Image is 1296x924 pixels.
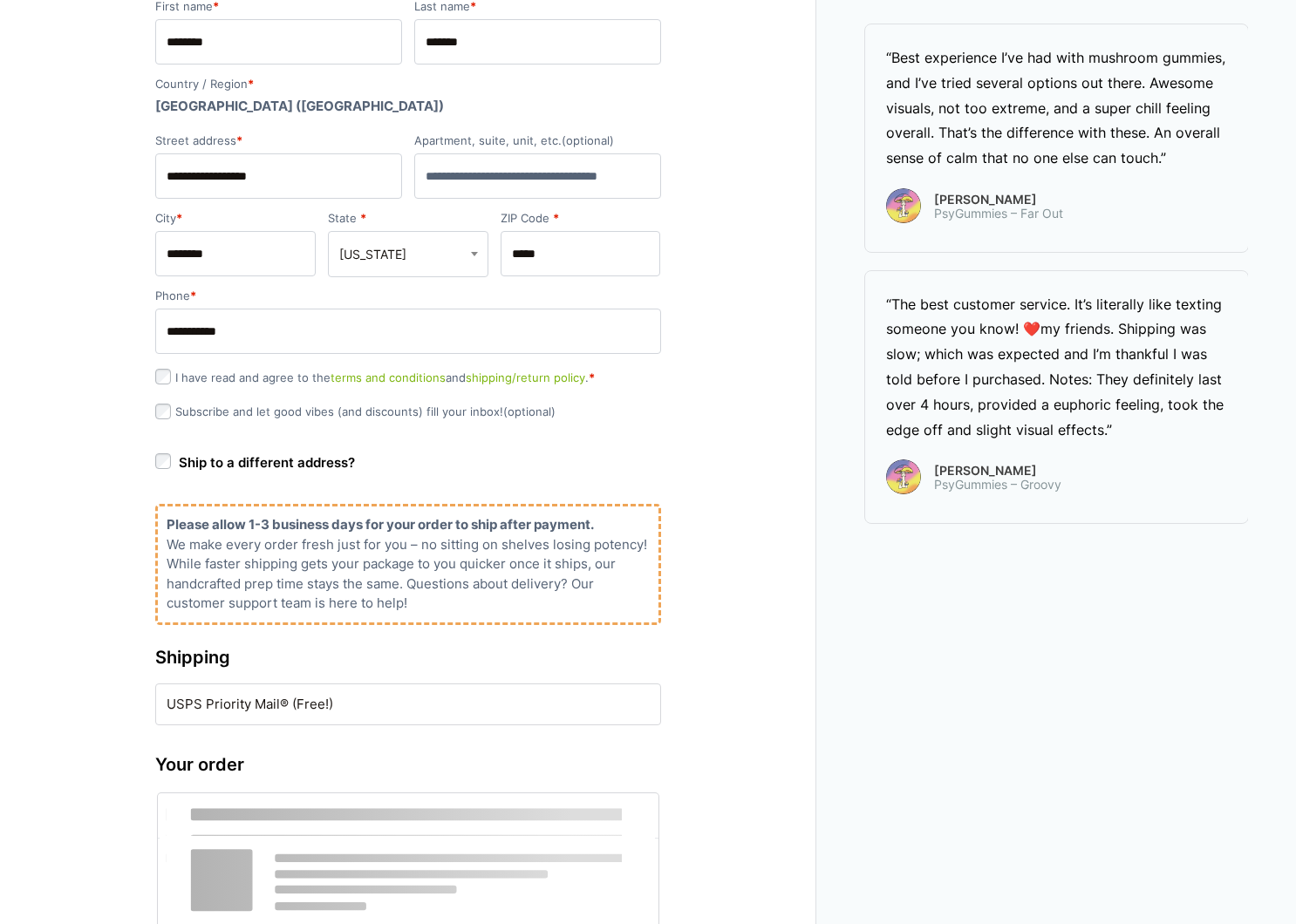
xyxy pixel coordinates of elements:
[155,135,402,146] label: Street address
[155,213,316,224] label: City
[934,465,1061,477] span: [PERSON_NAME]
[414,135,661,146] label: Apartment, suite, unit, etc.
[155,370,595,384] label: I have read and agree to the and .
[155,369,171,384] input: I have read and agree to theterms and conditionsandshipping/return policy.*
[339,245,477,263] span: Virginia
[167,695,650,715] label: USPS Priority Mail® (Free!)
[414,1,661,12] label: Last name
[501,213,661,224] label: ZIP Code
[360,211,366,225] abbr: required
[155,644,661,670] h3: Shipping
[155,1,402,12] label: First name
[190,289,196,302] abbr: required
[179,454,355,471] span: Ship to a different address?
[503,404,556,418] span: (optional)
[155,404,171,419] input: Subscribe and let good vibes (and discounts) fill your inbox!(optional)
[167,535,650,614] p: We make every order fresh just for you – no sitting on shelves losing potency! While faster shipp...
[236,133,242,147] abbr: required
[934,478,1061,492] span: PsyGummies – Groovy
[155,290,661,302] label: Phone
[589,370,595,384] abbr: required
[328,213,488,224] label: State
[934,194,1063,206] span: [PERSON_NAME]
[158,793,492,839] th: Product
[155,78,661,90] label: Country / Region
[248,77,254,91] abbr: required
[155,404,556,418] label: Subscribe and let good vibes (and discounts) fill your inbox!
[155,453,171,469] input: Ship to a different address?
[176,211,182,225] abbr: required
[167,516,594,533] b: Please allow 1-3 business days for your order to ship after payment.
[553,211,559,225] abbr: required
[155,751,661,778] h3: Your order
[328,231,488,277] span: State
[886,45,1227,171] div: “Best experience I’ve had with mushroom gummies, and I’ve tried several options out there. Awesom...
[155,98,444,114] strong: [GEOGRAPHIC_DATA] ([GEOGRAPHIC_DATA])
[331,370,446,384] a: terms and conditions
[466,370,585,384] a: shipping/return policy
[562,133,614,147] span: (optional)
[934,207,1063,221] span: PsyGummies – Far Out
[886,292,1227,443] div: “The best customer service. It’s literally like texting someone you know! ❤️my friends. Shipping ...
[491,793,658,839] th: Subtotal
